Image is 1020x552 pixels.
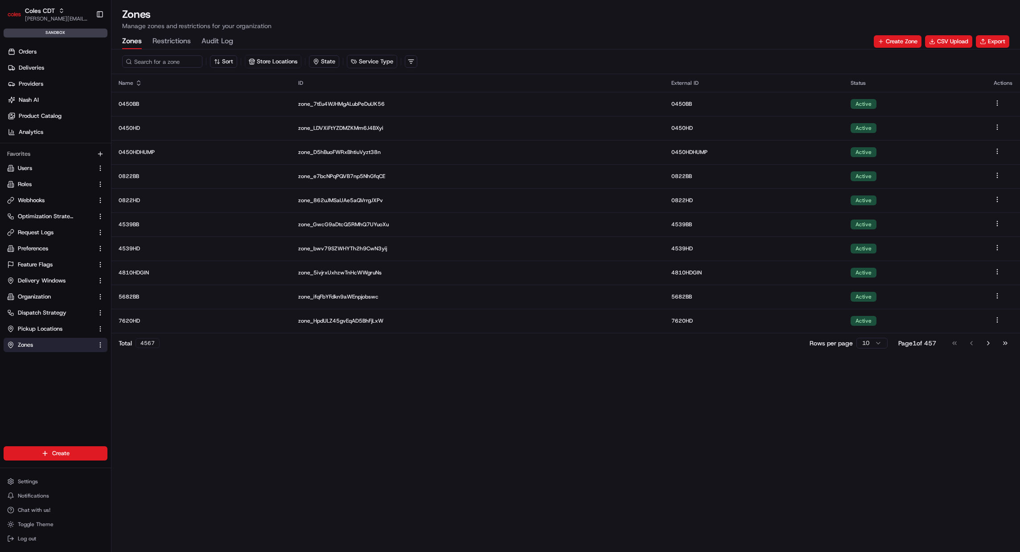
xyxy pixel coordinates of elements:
a: Request Logs [7,228,93,237]
span: Product Catalog [19,112,62,120]
span: Roles [18,180,32,188]
p: 0450BB [119,100,284,108]
div: Active [851,316,876,326]
button: Sort [210,55,237,68]
div: ID [298,79,657,87]
button: Log out [4,532,107,545]
div: Active [851,171,876,181]
p: zone_7tEu4WJHMgALubPeDuUK56 [298,100,657,108]
a: Preferences [7,245,93,253]
p: 4539HD [119,245,284,252]
span: Request Logs [18,228,53,237]
button: Store Locations [245,55,301,68]
div: Favorites [4,147,107,161]
div: Name [119,79,284,87]
p: zone_862uJMSaUAe5aQVrrgJXPv [298,197,657,204]
button: Toggle Theme [4,518,107,531]
div: External ID [671,79,837,87]
p: 0822HD [119,197,284,204]
button: Pickup Locations [4,322,107,336]
button: Optimization Strategy [4,209,107,224]
button: Users [4,161,107,175]
p: 4539BB [119,221,284,228]
button: Create Zone [874,35,921,48]
span: Dispatch Strategy [18,309,66,317]
span: Notifications [18,492,49,499]
div: Active [851,147,876,157]
button: CSV Upload [925,35,972,48]
p: 4810HDGIN [671,269,837,276]
button: Preferences [4,241,107,256]
p: 4539BB [671,221,837,228]
a: Deliveries [4,61,111,75]
button: Delivery Windows [4,274,107,288]
span: Providers [19,80,43,88]
p: 0450HD [119,125,284,132]
span: Organization [18,293,51,301]
p: zone_LDVXiFtYZDMZKMm6J4BXyi [298,125,657,132]
p: 0822BB [671,173,837,180]
button: Roles [4,177,107,191]
button: Audit Log [202,34,233,49]
p: 4539HD [671,245,837,252]
a: Zones [7,341,93,349]
div: Active [851,220,876,229]
p: Rows per page [810,339,853,348]
div: Active [851,244,876,253]
div: Active [851,292,876,302]
div: Active [851,123,876,133]
p: 0822HD [671,197,837,204]
span: Users [18,164,32,172]
p: zone_D5hBuoFWRxBhtiuVyzt38n [298,149,657,156]
p: 5682BB [119,293,284,300]
button: Feature Flags [4,257,107,272]
img: Coles CDT [7,7,21,21]
button: State [309,55,339,68]
h1: Zones [122,7,1009,21]
p: 4810HDGIN [119,269,284,276]
span: Toggle Theme [18,521,53,528]
button: Dispatch Strategy [4,306,107,320]
span: Deliveries [19,64,44,72]
a: Delivery Windows [7,277,93,285]
span: Zones [18,341,33,349]
a: Optimization Strategy [7,212,93,220]
button: Service Type [347,55,397,68]
span: Preferences [18,245,48,253]
button: Restrictions [152,34,191,49]
button: Coles CDT [25,6,55,15]
button: Export [976,35,1009,48]
a: Product Catalog [4,109,111,123]
button: Webhooks [4,193,107,208]
button: Coles CDTColes CDT[PERSON_NAME][EMAIL_ADDRESS][DOMAIN_NAME] [4,4,92,25]
a: Organization [7,293,93,301]
span: Nash AI [19,96,39,104]
p: zone_GwcG9aDtcQ5RMhQ7UYuoXu [298,221,657,228]
a: Feature Flags [7,261,93,269]
button: Store Locations [245,55,301,68]
a: Roles [7,180,93,188]
span: Analytics [19,128,43,136]
a: Orders [4,45,111,59]
a: Providers [4,77,111,91]
p: 7620HD [119,317,284,324]
div: sandbox [4,29,107,37]
span: Settings [18,478,38,485]
a: Webhooks [7,196,93,204]
div: Active [851,195,876,205]
p: 0450BB [671,100,837,108]
div: Active [851,268,876,278]
span: Delivery Windows [18,277,66,285]
p: 0450HD [671,125,837,132]
p: zone_ifqFbYFdkn9aWEnpjobswc [298,293,657,300]
button: Organization [4,290,107,304]
div: Total [119,338,160,348]
span: Chat with us! [18,506,50,514]
p: zone_e7bcNPqPQVB7np5NhGfqCE [298,173,657,180]
a: Dispatch Strategy [7,309,93,317]
button: [PERSON_NAME][EMAIL_ADDRESS][DOMAIN_NAME] [25,15,89,22]
p: 7620HD [671,317,837,324]
button: Request Logs [4,225,107,240]
p: zone_bwv79SZWHYTh2h9CwN3yij [298,245,657,252]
